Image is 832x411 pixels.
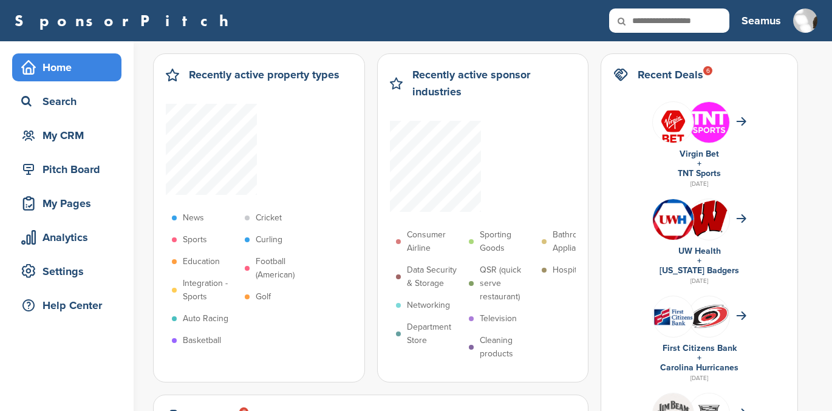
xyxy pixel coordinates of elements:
a: [US_STATE] Badgers [660,265,739,276]
div: Analytics [18,226,121,248]
h2: Recent Deals [638,66,703,83]
a: SponsorPitch [15,13,236,29]
img: Qiv8dqs7 400x400 [689,102,729,143]
p: News [183,211,204,225]
a: Carolina Hurricanes [660,362,738,373]
a: + [697,158,701,169]
p: Bathroom Appliances [553,228,609,255]
div: Home [18,56,121,78]
div: Help Center [18,294,121,316]
a: Pitch Board [12,155,121,183]
p: Data Security & Storage [407,263,463,290]
a: Analytics [12,223,121,251]
img: Open uri20141112 64162 w7v9zj?1415805765 [689,200,729,239]
a: + [697,353,701,363]
div: [DATE] [613,178,785,189]
p: Auto Racing [183,312,228,325]
p: Sports [183,233,207,246]
a: My CRM [12,121,121,149]
a: Settings [12,257,121,285]
div: [DATE] [613,276,785,287]
h2: Recently active sponsor industries [412,66,576,100]
p: Networking [407,299,450,312]
h2: Recently active property types [189,66,339,83]
p: Golf [256,290,271,304]
div: 6 [703,66,712,75]
div: Search [18,90,121,112]
div: My Pages [18,192,121,214]
p: Education [183,255,220,268]
div: My CRM [18,124,121,146]
p: Department Store [407,321,463,347]
a: TNT Sports [678,168,721,178]
img: 82plgaic 400x400 [653,199,694,240]
p: QSR (quick serve restaurant) [480,263,536,304]
p: Hospital [553,263,583,277]
a: + [697,256,701,266]
p: Consumer Airline [407,228,463,255]
p: Integration - Sports [183,277,239,304]
p: Basketball [183,334,221,347]
a: Seamus [742,7,781,34]
p: Football (American) [256,255,312,282]
p: Sporting Goods [480,228,536,255]
img: Open uri20141112 64162 1shn62e?1415805732 [689,304,729,329]
div: [DATE] [613,373,785,384]
img: Images (26) [653,102,694,151]
img: Open uri20141112 50798 148hg1y [653,303,694,330]
p: Cricket [256,211,282,225]
p: Television [480,312,517,325]
a: Home [12,53,121,81]
div: Settings [18,260,121,282]
a: Search [12,87,121,115]
h3: Seamus [742,12,781,29]
a: Help Center [12,291,121,319]
a: First Citizens Bank [663,343,737,353]
a: My Pages [12,189,121,217]
p: Cleaning products [480,334,536,361]
a: UW Health [678,246,721,256]
p: Curling [256,233,282,246]
div: Pitch Board [18,158,121,180]
a: Virgin Bet [680,149,719,159]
